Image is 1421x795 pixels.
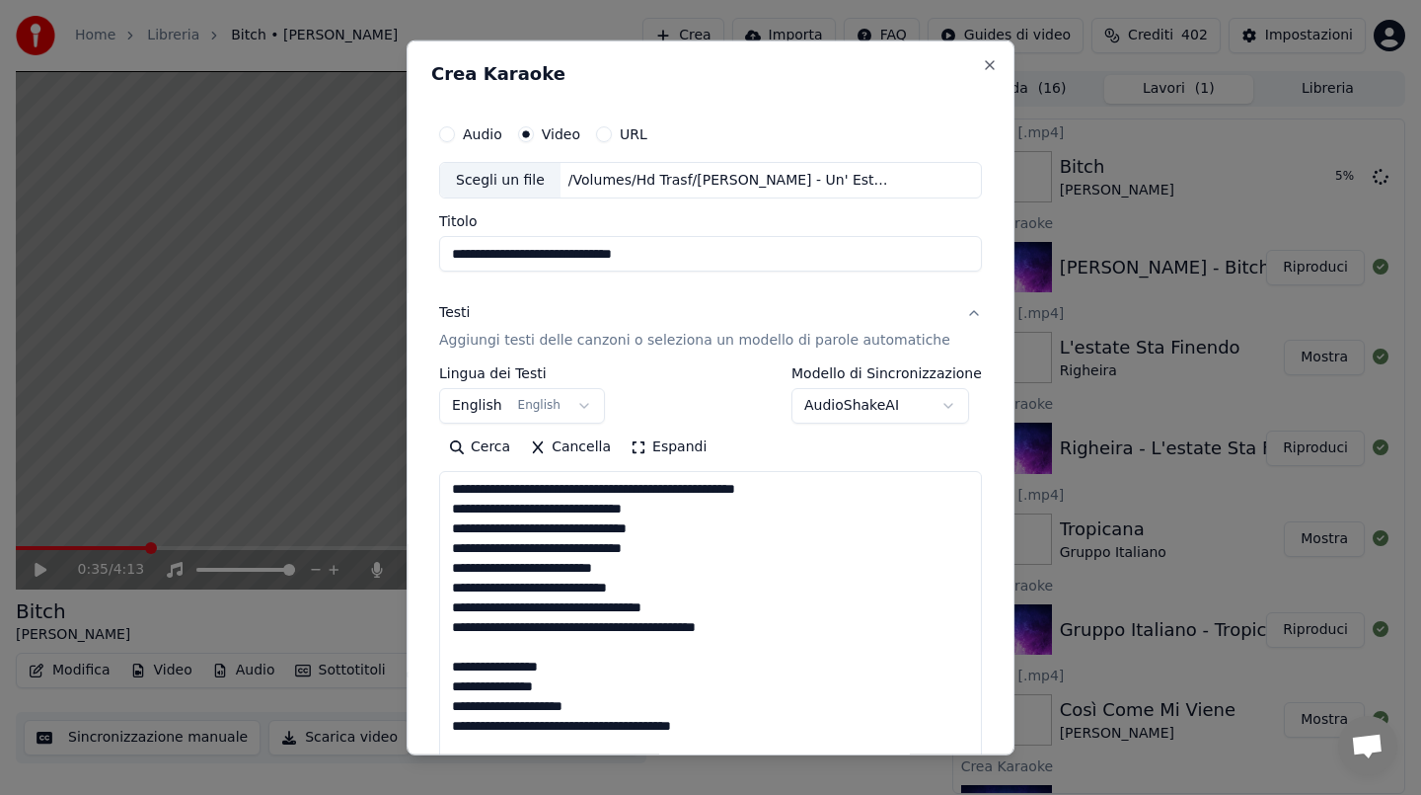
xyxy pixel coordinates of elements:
button: TestiAggiungi testi delle canzoni o seleziona un modello di parole automatiche [439,287,982,366]
label: Modello di Sincronizzazione [791,366,982,380]
label: Titolo [439,214,982,228]
div: Testi [439,303,470,323]
label: Lingua dei Testi [439,366,605,380]
button: Espandi [621,432,716,463]
label: URL [620,126,647,140]
label: Video [542,126,580,140]
h2: Crea Karaoke [431,64,990,82]
button: Cancella [520,432,621,463]
p: Aggiungi testi delle canzoni o seleziona un modello di parole automatiche [439,331,950,351]
label: Audio [463,126,502,140]
div: /Volumes/Hd Trasf/[PERSON_NAME] - Un' Estate [GEOGRAPHIC_DATA]mov [561,170,896,190]
div: Scegli un file [440,162,561,198]
button: Cerca [439,432,520,463]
